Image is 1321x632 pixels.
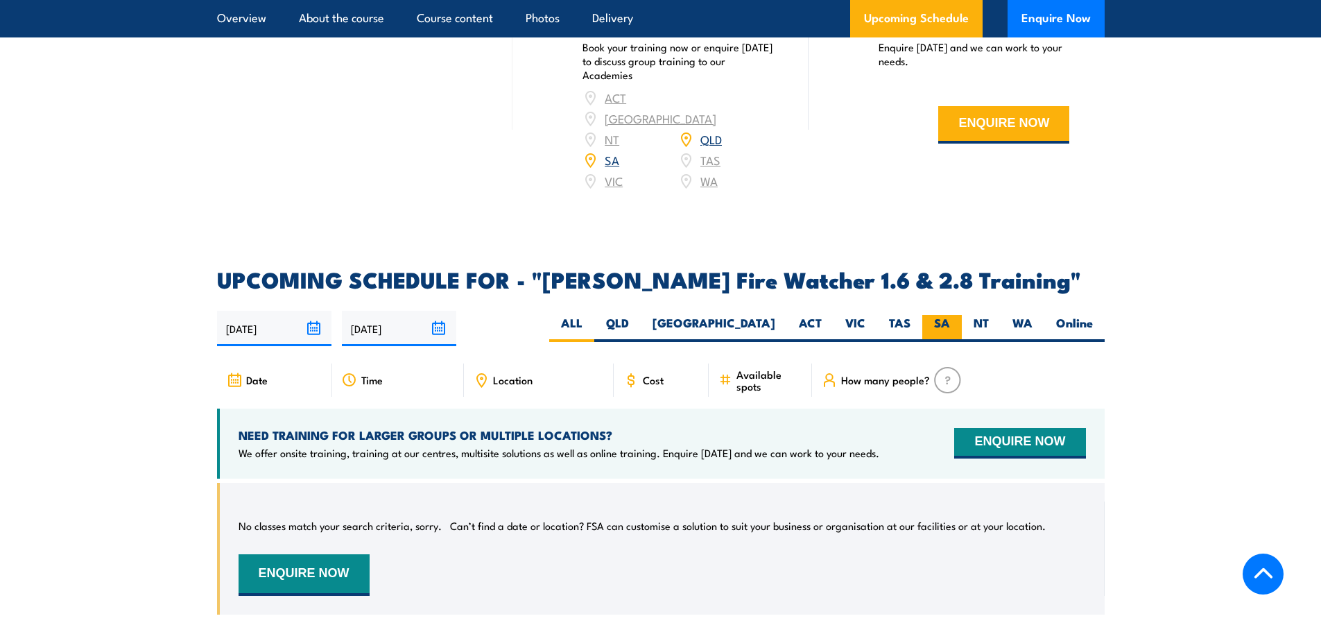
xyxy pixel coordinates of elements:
span: How many people? [841,374,930,386]
label: ACT [787,315,834,342]
span: Cost [643,374,664,386]
p: We offer onsite training, training at our centres, multisite solutions as well as online training... [239,446,879,460]
span: Location [493,374,533,386]
label: QLD [594,315,641,342]
h4: NEED TRAINING FOR LARGER GROUPS OR MULTIPLE LOCATIONS? [239,427,879,443]
button: ENQUIRE NOW [954,428,1085,459]
h2: UPCOMING SCHEDULE FOR - "[PERSON_NAME] Fire Watcher 1.6 & 2.8 Training" [217,269,1105,289]
label: Online [1044,315,1105,342]
span: Date [246,374,268,386]
a: QLD [700,130,722,147]
button: ENQUIRE NOW [239,554,370,596]
span: Time [361,374,383,386]
p: No classes match your search criteria, sorry. [239,519,442,533]
button: ENQUIRE NOW [938,106,1069,144]
input: To date [342,311,456,346]
p: Enquire [DATE] and we can work to your needs. [879,40,1070,68]
label: [GEOGRAPHIC_DATA] [641,315,787,342]
input: From date [217,311,331,346]
p: Can’t find a date or location? FSA can customise a solution to suit your business or organisation... [450,519,1046,533]
span: Available spots [736,368,802,392]
label: WA [1001,315,1044,342]
label: TAS [877,315,922,342]
p: Book your training now or enquire [DATE] to discuss group training to our Academies [582,40,774,82]
label: SA [922,315,962,342]
label: NT [962,315,1001,342]
label: VIC [834,315,877,342]
a: SA [605,151,619,168]
label: ALL [549,315,594,342]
